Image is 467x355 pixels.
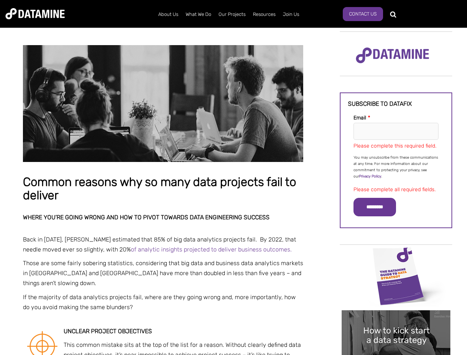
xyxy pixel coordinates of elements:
a: Join Us [279,5,303,24]
h1: Common reasons why so many data projects fail to deliver [23,176,303,202]
h2: Where you’re going wrong and how to pivot towards data engineering success [23,214,303,221]
strong: Unclear project objectives [64,328,152,335]
h3: Subscribe to datafix [348,101,444,107]
label: Please complete this required field. [353,143,436,149]
p: Those are some fairly sobering statistics, considering that big data and business data analytics ... [23,258,303,288]
a: What We Do [182,5,215,24]
a: Contact Us [343,7,383,21]
p: Back in [DATE], [PERSON_NAME] estimated that 85% of big data analytics projects fail. By 2022, th... [23,234,303,254]
img: Common reasons why so many data projects fail to deliver [23,45,303,162]
img: Data Strategy Cover thumbnail [342,246,450,307]
img: Datamine Logo No Strapline - Purple [351,43,434,68]
a: Resources [249,5,279,24]
a: Our Projects [215,5,249,24]
a: Privacy Policy [359,174,381,179]
a: About Us [155,5,182,24]
span: Email [353,115,366,121]
a: of analytic insights projected to deliver business outcomes. [131,246,292,253]
p: You may unsubscribe from these communications at any time. For more information about our commitm... [353,155,439,180]
label: Please complete all required fields. [353,186,436,193]
img: Datamine [6,8,65,19]
p: If the majority of data analytics projects fail, where are they going wrong and, more importantly... [23,292,303,312]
